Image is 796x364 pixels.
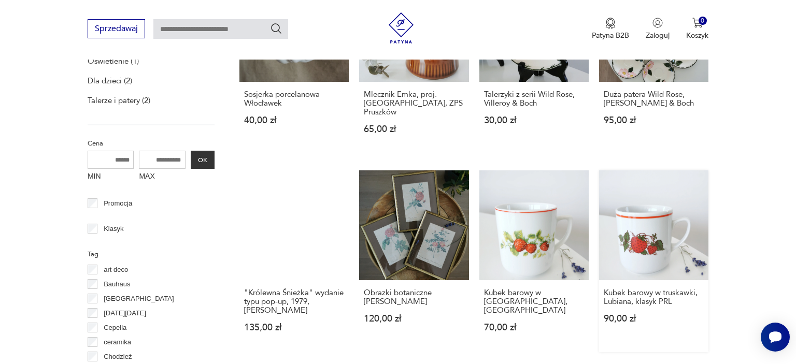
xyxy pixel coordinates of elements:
p: Bauhaus [104,279,130,290]
h3: Sosjerka porcelanowa Włocławek [244,90,344,108]
p: 40,00 zł [244,116,344,125]
p: 65,00 zł [364,125,464,134]
img: Patyna - sklep z meblami i dekoracjami vintage [386,12,417,43]
p: Cena [88,138,215,149]
div: 0 [699,17,707,25]
p: Promocja [104,198,132,209]
p: Klasyk [104,223,123,235]
p: ceramika [104,337,131,348]
button: OK [191,151,215,169]
a: "Królewna Śnieżka" wydanie typu pop-up, 1979, Vojtech Kubasta"Królewna Śnieżka" wydanie typu pop-... [239,170,349,352]
p: 95,00 zł [604,116,704,125]
p: [GEOGRAPHIC_DATA] [104,293,174,304]
iframe: Smartsupp widget button [761,323,790,352]
a: Kubek barowy w truskawki, CzechoslovakiaKubek barowy w [GEOGRAPHIC_DATA], [GEOGRAPHIC_DATA]70,00 zł [479,170,589,352]
p: 120,00 zł [364,314,464,323]
p: art deco [104,264,128,275]
p: Patyna B2B [592,31,629,40]
h3: Kubek barowy w truskawki, Lubiana, klasyk PRL [604,288,704,306]
p: Chodzież [104,351,132,362]
label: MIN [88,169,134,185]
h3: Obrazki botaniczne [PERSON_NAME] [364,288,464,306]
h3: Duża patera Wild Rose, [PERSON_NAME] & Boch [604,90,704,108]
button: Sprzedawaj [88,19,145,38]
p: 70,00 zł [484,323,584,332]
a: Oświetlenie (1) [88,54,139,68]
img: Ikona medalu [605,18,616,29]
p: 135,00 zł [244,323,344,332]
img: Ikonka użytkownika [652,18,663,28]
a: Obrazki botaniczne P. J. RedouteObrazki botaniczne [PERSON_NAME]120,00 zł [359,170,468,352]
button: 0Koszyk [686,18,708,40]
a: Dla dzieci (2) [88,74,132,88]
p: 90,00 zł [604,314,704,323]
button: Patyna B2B [592,18,629,40]
a: Ikona medaluPatyna B2B [592,18,629,40]
p: Koszyk [686,31,708,40]
img: Ikona koszyka [692,18,703,28]
p: [DATE][DATE] [104,308,146,319]
p: Zaloguj [646,31,670,40]
button: Zaloguj [646,18,670,40]
a: Sprzedawaj [88,26,145,33]
p: Tag [88,249,215,260]
p: 30,00 zł [484,116,584,125]
a: Talerze i patery (2) [88,93,150,108]
p: Cepelia [104,322,126,333]
h3: Mlecznik Emka, proj. [GEOGRAPHIC_DATA], ZPS Pruszków [364,90,464,117]
label: MAX [139,169,186,185]
h3: Talerzyki z serii Wild Rose, Villeroy & Boch [484,90,584,108]
a: Kubek barowy w truskawki, Lubiana, klasyk PRLKubek barowy w truskawki, Lubiana, klasyk PRL90,00 zł [599,170,708,352]
h3: "Królewna Śnieżka" wydanie typu pop-up, 1979, [PERSON_NAME] [244,288,344,315]
h3: Kubek barowy w [GEOGRAPHIC_DATA], [GEOGRAPHIC_DATA] [484,288,584,315]
button: Szukaj [270,22,282,35]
